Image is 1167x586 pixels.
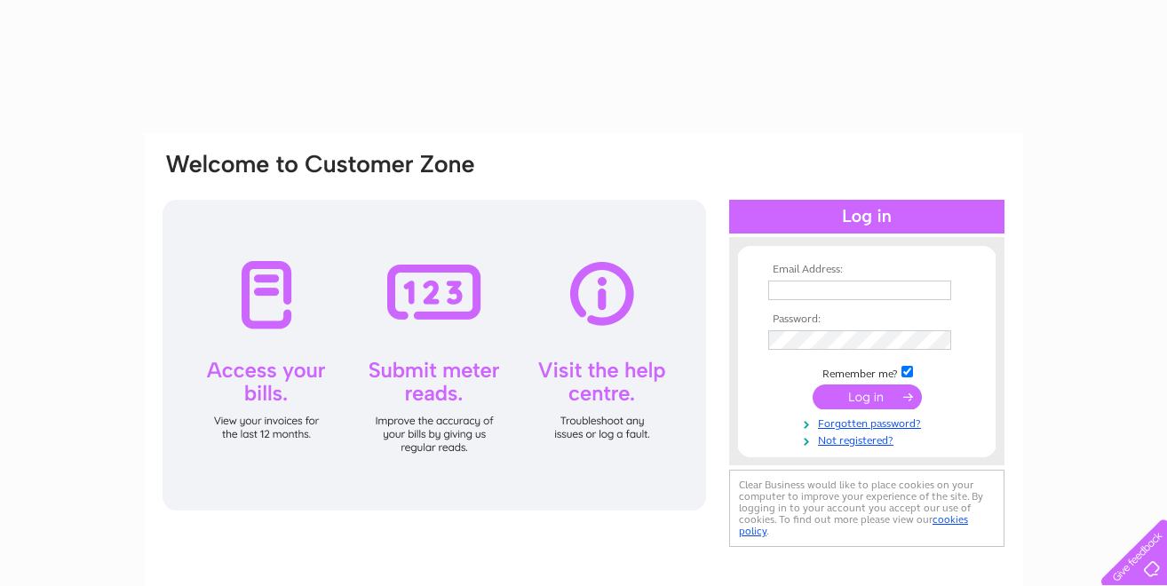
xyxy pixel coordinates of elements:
[768,414,970,431] a: Forgotten password?
[764,363,970,381] td: Remember me?
[768,431,970,447] a: Not registered?
[764,264,970,276] th: Email Address:
[813,384,922,409] input: Submit
[764,313,970,326] th: Password:
[729,470,1004,547] div: Clear Business would like to place cookies on your computer to improve your experience of the sit...
[739,513,968,537] a: cookies policy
